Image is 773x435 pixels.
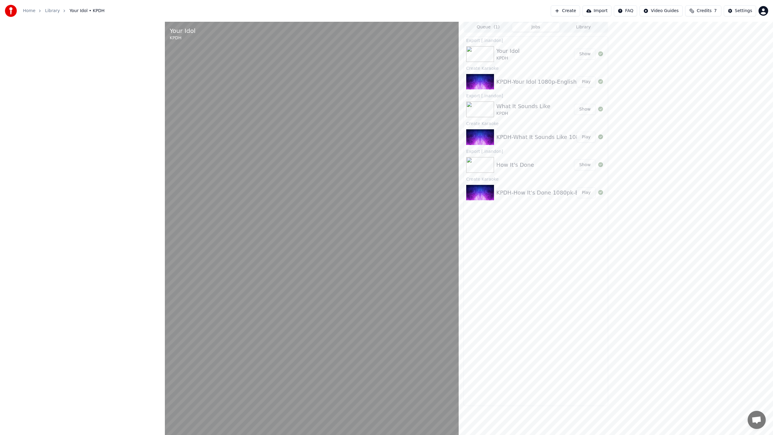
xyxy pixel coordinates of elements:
[464,37,608,44] div: Export [.inandon]
[496,188,607,197] div: KPDH-How It's Done 1080pk-English-HID
[464,175,608,182] div: Create Karaoke
[496,161,534,169] div: How It's Done
[494,24,500,30] span: ( 1 )
[685,5,721,16] button: Credits7
[577,76,596,87] button: Play
[496,78,583,86] div: KPDH-Your Idol 1080p-English-YI
[45,8,60,14] a: Library
[697,8,711,14] span: Credits
[496,55,520,61] div: KPDH
[577,187,596,198] button: Play
[724,5,756,16] button: Settings
[464,120,608,127] div: Create Karaoke
[496,102,550,111] div: What It Sounds Like
[714,8,717,14] span: 7
[748,411,766,429] a: Open chat
[577,132,596,143] button: Play
[551,5,580,16] button: Create
[512,23,560,32] button: Jobs
[464,92,608,99] div: Export [.inandon]
[170,35,195,41] div: KPDH
[496,133,623,141] div: KPDH-What It Sounds Like 1080p-English-WISL
[640,5,682,16] button: Video Guides
[464,147,608,155] div: Export [.inandon]
[735,8,752,14] div: Settings
[560,23,607,32] button: Library
[496,111,550,117] div: KPDH
[69,8,104,14] span: Your Idol • KPDH
[574,159,596,170] button: Show
[23,8,104,14] nav: breadcrumb
[464,23,512,32] button: Queue
[574,104,596,115] button: Show
[170,27,195,35] div: Your Idol
[574,49,596,60] button: Show
[23,8,35,14] a: Home
[496,47,520,55] div: Your Idol
[582,5,611,16] button: Import
[464,64,608,72] div: Create Karaoke
[614,5,637,16] button: FAQ
[5,5,17,17] img: youka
